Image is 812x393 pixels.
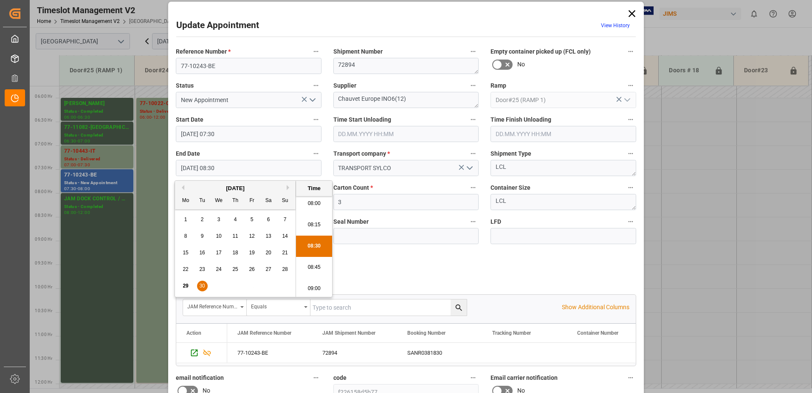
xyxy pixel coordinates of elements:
[227,343,312,363] div: 77-10243-BE
[187,301,237,310] div: JAM Reference Number
[282,250,288,256] span: 21
[176,19,259,32] h2: Update Appointment
[232,266,238,272] span: 25
[176,160,321,176] input: DD.MM.YYYY HH:MM
[197,214,208,225] div: Choose Tuesday, September 2nd, 2025
[625,46,636,57] button: Empty container picked up (FCL only)
[298,184,330,193] div: Time
[310,114,321,125] button: Start Date
[280,264,290,275] div: Choose Sunday, September 28th, 2025
[280,196,290,206] div: Su
[282,233,288,239] span: 14
[333,217,369,226] span: Seal Number
[468,148,479,159] button: Transport company *
[197,196,208,206] div: Tu
[296,214,332,236] li: 08:15
[333,149,390,158] span: Transport company
[184,216,187,222] span: 1
[180,248,191,258] div: Choose Monday, September 15th, 2025
[251,301,301,310] div: Equals
[247,248,257,258] div: Choose Friday, September 19th, 2025
[247,196,257,206] div: Fr
[199,266,205,272] span: 23
[180,214,191,225] div: Choose Monday, September 1st, 2025
[251,216,254,222] span: 5
[310,372,321,383] button: email notification
[180,196,191,206] div: Mo
[562,303,629,312] p: Show Additional Columns
[468,216,479,227] button: Seal Number
[333,126,479,142] input: DD.MM.YYYY HH:MM
[517,60,525,69] span: No
[310,299,467,316] input: Type to search
[265,250,271,256] span: 20
[491,47,591,56] span: Empty container picked up (FCL only)
[184,233,187,239] span: 8
[451,299,467,316] button: search button
[333,92,479,108] textarea: Chauvet Europe INO6(12)
[577,330,618,336] span: Container Number
[176,47,231,56] span: Reference Number
[491,217,501,226] span: LFD
[468,80,479,91] button: Supplier
[463,162,476,175] button: open menu
[625,216,636,227] button: LFD
[197,281,208,291] div: Choose Tuesday, September 30th, 2025
[491,126,636,142] input: DD.MM.YYYY HH:MM
[296,257,332,278] li: 08:45
[263,264,274,275] div: Choose Saturday, September 27th, 2025
[247,264,257,275] div: Choose Friday, September 26th, 2025
[214,231,224,242] div: Choose Wednesday, September 10th, 2025
[310,148,321,159] button: End Date
[214,214,224,225] div: Choose Wednesday, September 3rd, 2025
[267,216,270,222] span: 6
[491,373,558,382] span: Email carrier notification
[199,283,205,289] span: 30
[491,81,506,90] span: Ramp
[230,264,241,275] div: Choose Thursday, September 25th, 2025
[183,299,247,316] button: open menu
[201,233,204,239] span: 9
[216,266,221,272] span: 24
[176,81,194,90] span: Status
[407,330,445,336] span: Booking Number
[180,281,191,291] div: Choose Monday, September 29th, 2025
[183,283,188,289] span: 29
[265,233,271,239] span: 13
[178,211,293,294] div: month 2025-09
[491,194,636,210] textarea: LCL
[322,330,375,336] span: JAM Shipment Number
[468,372,479,383] button: code
[247,214,257,225] div: Choose Friday, September 5th, 2025
[179,185,184,190] button: Previous Month
[468,182,479,193] button: Carton Count *
[232,250,238,256] span: 18
[176,149,200,158] span: End Date
[468,114,479,125] button: Time Start Unloading
[601,23,630,28] a: View History
[216,233,221,239] span: 10
[183,250,188,256] span: 15
[197,264,208,275] div: Choose Tuesday, September 23rd, 2025
[280,214,290,225] div: Choose Sunday, September 7th, 2025
[232,233,238,239] span: 11
[249,266,254,272] span: 26
[249,250,254,256] span: 19
[491,149,531,158] span: Shipment Type
[180,264,191,275] div: Choose Monday, September 22nd, 2025
[491,160,636,176] textarea: LCL
[230,214,241,225] div: Choose Thursday, September 4th, 2025
[183,266,188,272] span: 22
[491,92,636,108] input: Type to search/select
[230,231,241,242] div: Choose Thursday, September 11th, 2025
[180,231,191,242] div: Choose Monday, September 8th, 2025
[310,46,321,57] button: Reference Number *
[186,330,201,336] div: Action
[620,94,633,107] button: open menu
[230,248,241,258] div: Choose Thursday, September 18th, 2025
[247,299,310,316] button: open menu
[216,250,221,256] span: 17
[625,80,636,91] button: Ramp
[175,184,296,193] div: [DATE]
[263,214,274,225] div: Choose Saturday, September 6th, 2025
